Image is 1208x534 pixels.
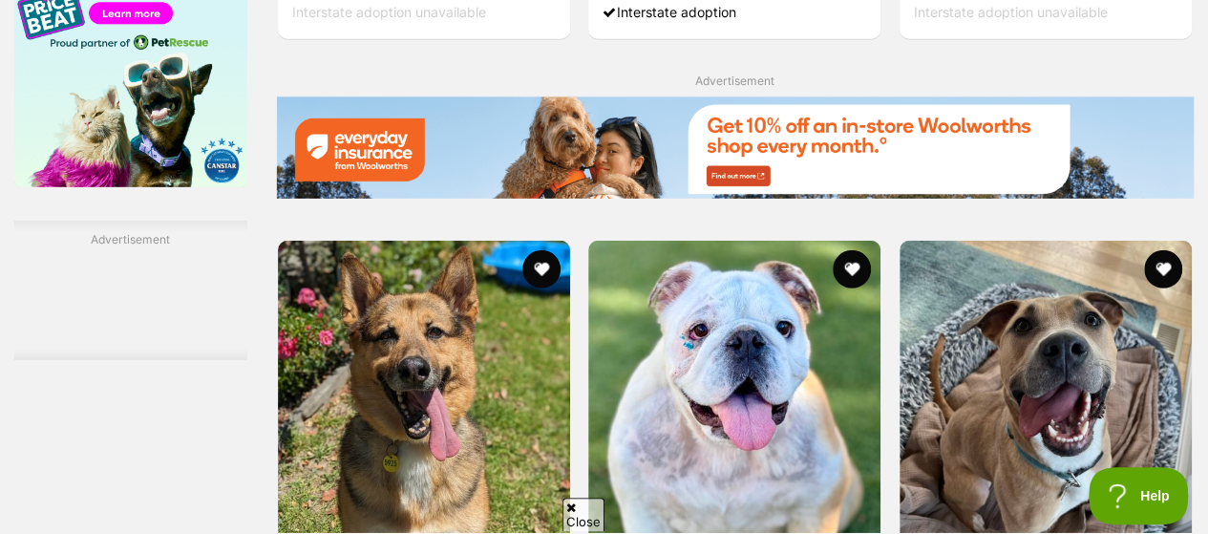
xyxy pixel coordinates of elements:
[900,241,1192,533] img: Manuka - Staffordshire Bull Terrier Dog
[1089,467,1189,524] iframe: Help Scout Beacon - Open
[914,4,1108,20] span: Interstate adoption unavailable
[834,250,872,288] button: favourite
[14,221,247,360] div: Advertisement
[695,74,774,88] span: Advertisement
[292,4,486,20] span: Interstate adoption unavailable
[522,250,561,288] button: favourite
[562,498,604,531] span: Close
[588,241,880,533] img: Happy - British Bulldog
[276,96,1194,202] a: Everyday Insurance promotional banner
[1144,250,1182,288] button: favourite
[278,241,570,533] img: Archer - German Shepherd Dog x Siberian Husky Dog
[276,96,1194,199] img: Everyday Insurance promotional banner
